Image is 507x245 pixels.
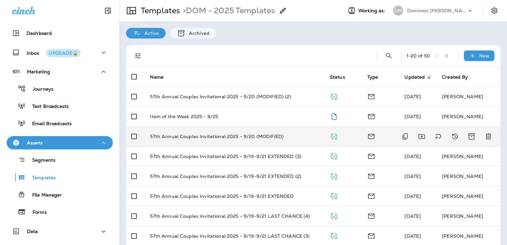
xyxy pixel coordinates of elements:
[330,212,338,218] span: Published
[330,93,338,99] span: Published
[150,154,301,159] p: 57th Annual Couples Invitational 2025 - 9/19-9/21 EXTENDED (3)
[150,94,291,99] p: 57th Annual Couples Invitational 2025 - 9/20 (MODIFIED) (2)
[7,27,113,40] button: Dashboard
[26,157,55,164] p: Segments
[404,173,421,179] span: Caitlin Wilson
[465,130,478,143] button: Archive
[7,65,113,78] button: Marketing
[448,130,462,143] button: View Changelog
[138,6,180,16] p: Templates
[26,104,69,110] p: Text Broadcasts
[404,94,421,100] span: Caitlin Wilson
[382,49,396,62] button: Search Templates
[26,192,62,199] p: File Manager
[330,133,338,139] span: Published
[404,74,425,80] span: Updated
[27,69,50,74] p: Marketing
[185,31,209,36] p: Archived
[330,113,338,119] span: Draft
[367,173,375,179] span: Email
[26,121,72,127] p: Email Broadcasts
[330,173,338,179] span: Published
[150,74,172,80] span: Name
[367,74,387,80] span: Type
[358,8,387,14] span: Working as:
[398,130,412,143] button: Duplicate
[7,205,113,219] button: Forms
[7,153,113,167] button: Segments
[330,74,354,80] span: Status
[141,31,159,36] p: Active
[437,87,500,107] td: [PERSON_NAME]
[7,99,113,113] button: Text Broadcasts
[150,74,164,80] span: Name
[406,53,430,58] div: 1 - 20 of 50
[367,232,375,238] span: Email
[49,51,78,55] div: UPGRADE🔒
[27,229,38,234] p: Data
[27,140,42,145] p: Assets
[330,193,338,199] span: Published
[404,193,421,199] span: Caitlin Wilson
[479,53,489,58] p: New
[415,130,428,143] button: Move to folder
[46,49,81,57] button: UPGRADE🔒
[26,86,53,93] p: Journeys
[367,74,378,80] span: Type
[437,206,500,226] td: [PERSON_NAME]
[367,113,375,119] span: Email
[442,74,476,80] span: Created By
[367,93,375,99] span: Email
[27,49,81,56] p: Inbox
[150,233,310,239] p: 57th Annual Couples Invitational 2025 - 9/19-9/21 LAST CHANCE (3)
[437,107,500,126] td: [PERSON_NAME]
[407,8,467,13] p: Dominion [PERSON_NAME]
[150,114,218,119] p: Item of the Week 2025 - 8/25
[150,213,310,219] p: 57th Annual Couples Invitational 2025 - 9/19-9/21 LAST CHANCE (4)
[367,193,375,199] span: Email
[150,134,284,139] p: 57th Annual Couples Invitational 2025 - 9/20 (MODIFIED)
[367,153,375,159] span: Email
[27,31,52,36] p: Dashboard
[7,46,113,59] button: InboxUPGRADE🔒
[150,194,294,199] p: 57th Annual Couples Invitational 2025 - 9/19-9/21 EXTENDED
[26,209,47,216] p: Forms
[437,166,500,186] td: [PERSON_NAME]
[367,133,375,139] span: Email
[404,114,421,120] span: Caitlin Wilson
[180,6,275,16] p: DOM - 2025 Templates
[393,6,403,16] div: DM
[7,225,113,238] button: Data
[7,116,113,130] button: Email Broadcasts
[99,4,117,17] button: Collapse Sidebar
[330,232,338,238] span: Published
[330,74,345,80] span: Status
[7,82,113,96] button: Journeys
[7,188,113,202] button: File Manager
[131,49,145,62] button: Filters
[437,186,500,206] td: [PERSON_NAME]
[150,174,301,179] p: 57th Annual Couples Invitational 2025 - 9/19-9/21 EXTENDED (2)
[488,5,500,17] button: Settings
[437,146,500,166] td: [PERSON_NAME]
[432,130,445,143] button: Add tags
[367,212,375,218] span: Email
[442,74,468,80] span: Created By
[330,153,338,159] span: Published
[7,170,113,184] button: Templates
[26,175,56,181] p: Templates
[404,74,433,80] span: Updated
[7,136,113,149] button: Assets
[404,213,421,219] span: Caitlin Wilson
[404,233,421,239] span: Caitlin Wilson
[404,153,421,159] span: Caitlin Wilson
[482,130,495,143] button: Delete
